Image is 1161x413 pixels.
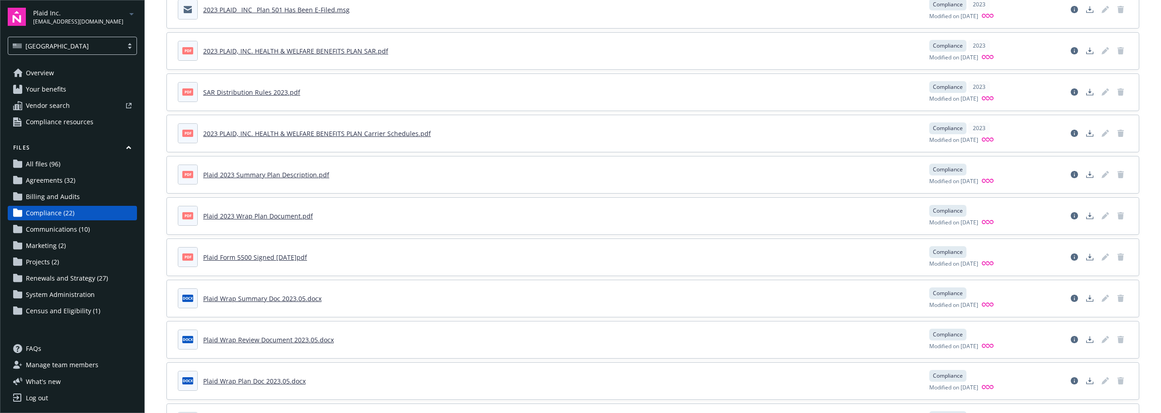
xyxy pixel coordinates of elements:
[929,95,978,103] span: Modified on [DATE]
[26,115,93,129] span: Compliance resources
[182,171,193,178] span: pdf
[8,287,137,302] a: System Administration
[1098,167,1112,182] span: Edit document
[26,98,70,113] span: Vendor search
[1113,374,1128,388] span: Delete document
[968,81,990,93] div: 2023
[1113,126,1128,141] a: Delete document
[8,115,137,129] a: Compliance resources
[8,255,137,269] a: Projects (2)
[1098,332,1112,347] span: Edit document
[1067,332,1082,347] a: View file details
[182,295,193,301] span: docx
[1067,167,1082,182] a: View file details
[929,53,978,62] span: Modified on [DATE]
[1098,291,1112,306] span: Edit document
[26,66,54,80] span: Overview
[929,301,978,310] span: Modified on [DATE]
[929,136,978,145] span: Modified on [DATE]
[203,377,306,385] a: Plaid Wrap Plan Doc 2023.05.docx
[1083,209,1097,223] a: Download document
[1067,374,1082,388] a: View file details
[1067,44,1082,58] a: View file details
[26,206,74,220] span: Compliance (22)
[1098,44,1112,58] a: Edit document
[1113,291,1128,306] a: Delete document
[929,177,978,186] span: Modified on [DATE]
[8,189,137,204] a: Billing and Audits
[8,358,137,372] a: Manage team members
[1113,209,1128,223] a: Delete document
[1083,2,1097,17] a: Download document
[203,5,350,14] a: 2023 PLAID_ INC_ Plan 501 Has Been E-Filed.msg
[203,294,322,303] a: Plaid Wrap Summary Doc 2023.05.docx
[182,88,193,95] span: pdf
[1083,250,1097,264] a: Download document
[8,341,137,356] a: FAQs
[8,238,137,253] a: Marketing (2)
[933,207,963,215] span: Compliance
[26,358,98,372] span: Manage team members
[1113,2,1128,17] span: Delete document
[33,8,137,26] button: Plaid Inc.[EMAIL_ADDRESS][DOMAIN_NAME]arrowDropDown
[933,165,963,174] span: Compliance
[929,260,978,268] span: Modified on [DATE]
[1113,332,1128,347] span: Delete document
[8,304,137,318] a: Census and Eligibility (1)
[203,170,329,179] a: Plaid 2023 Summary Plan Description.pdf
[26,82,66,97] span: Your benefits
[182,212,193,219] span: pdf
[1083,332,1097,347] a: Download document
[1083,374,1097,388] a: Download document
[1083,291,1097,306] a: Download document
[1067,209,1082,223] a: View file details
[1113,44,1128,58] span: Delete document
[13,41,118,51] span: [GEOGRAPHIC_DATA]
[1098,209,1112,223] span: Edit document
[1098,2,1112,17] span: Edit document
[968,122,990,134] div: 2023
[933,42,963,50] span: Compliance
[933,248,963,256] span: Compliance
[1113,250,1128,264] span: Delete document
[182,336,193,343] span: docx
[25,41,89,51] span: [GEOGRAPHIC_DATA]
[8,271,137,286] a: Renewals and Strategy (27)
[1067,126,1082,141] a: View file details
[1098,126,1112,141] span: Edit document
[929,12,978,21] span: Modified on [DATE]
[1067,85,1082,99] a: View file details
[1113,85,1128,99] a: Delete document
[26,173,75,188] span: Agreements (32)
[1083,85,1097,99] a: Download document
[929,384,978,392] span: Modified on [DATE]
[203,335,334,344] a: Plaid Wrap Review Document 2023.05.docx
[1083,126,1097,141] a: Download document
[26,238,66,253] span: Marketing (2)
[933,289,963,297] span: Compliance
[1098,250,1112,264] a: Edit document
[8,144,137,155] button: Files
[26,189,80,204] span: Billing and Audits
[26,377,61,386] span: What ' s new
[933,83,963,91] span: Compliance
[126,8,137,19] a: arrowDropDown
[26,341,41,356] span: FAQs
[1113,167,1128,182] span: Delete document
[1067,250,1082,264] a: View file details
[1098,374,1112,388] span: Edit document
[203,253,307,262] a: Plaid Form 5500 Signed [DATE]pdf
[182,253,193,260] span: pdf
[26,271,108,286] span: Renewals and Strategy (27)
